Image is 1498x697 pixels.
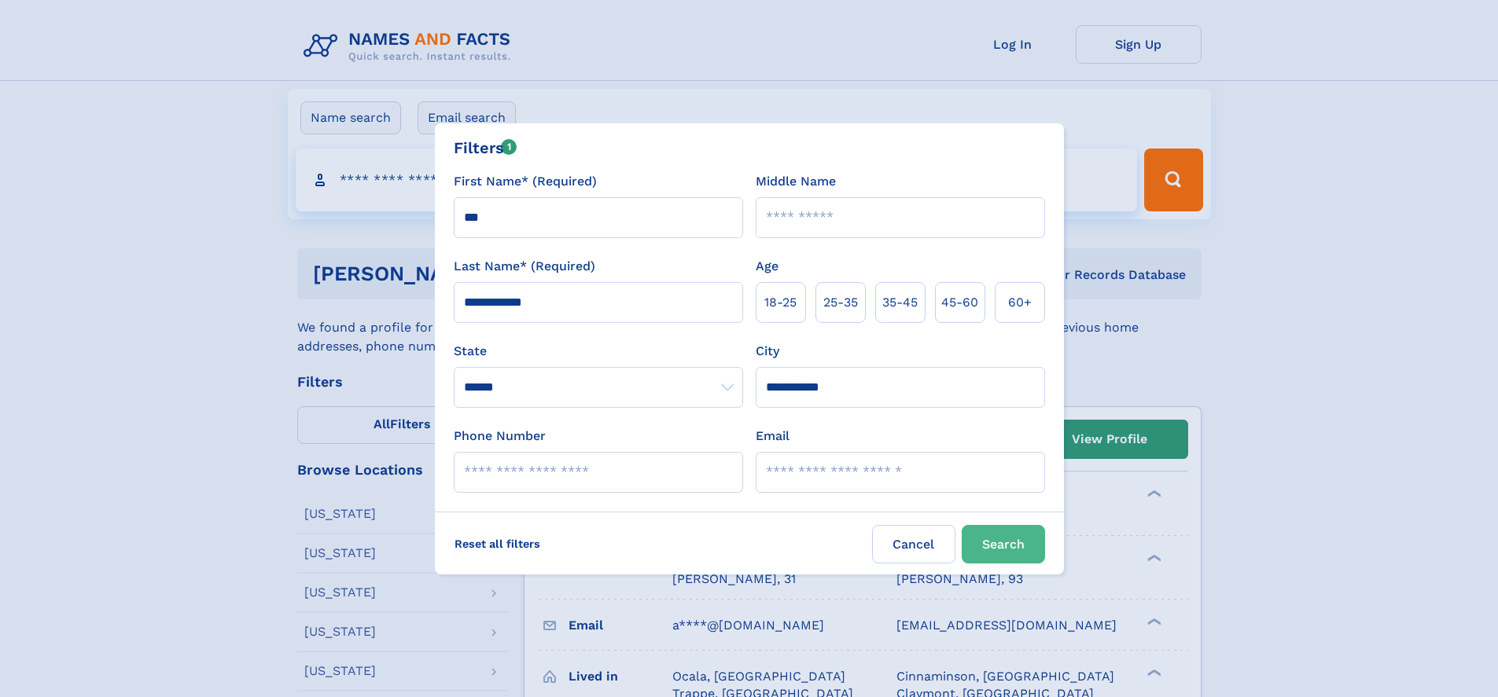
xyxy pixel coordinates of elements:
label: Cancel [872,525,955,563]
label: Middle Name [756,172,836,191]
label: City [756,342,779,361]
span: 60+ [1008,293,1032,312]
label: Reset all filters [444,525,550,563]
label: State [454,342,743,361]
div: Filters [454,136,517,160]
label: Phone Number [454,427,546,446]
span: 35‑45 [882,293,918,312]
label: Email [756,427,789,446]
label: Age [756,257,778,276]
label: First Name* (Required) [454,172,597,191]
span: 18‑25 [764,293,797,312]
span: 45‑60 [941,293,978,312]
label: Last Name* (Required) [454,257,595,276]
button: Search [962,525,1045,563]
span: 25‑35 [823,293,858,312]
